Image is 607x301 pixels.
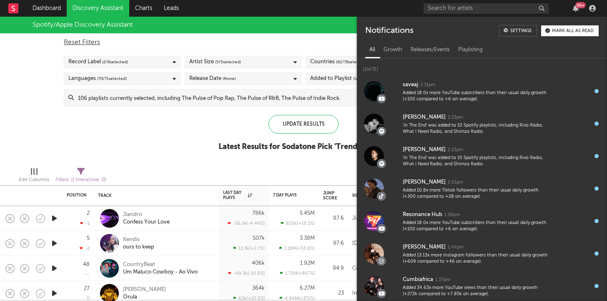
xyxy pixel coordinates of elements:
[424,3,549,14] input: Search for artists
[279,246,315,251] div: 1.18M ( +53.8 % )
[352,214,371,224] div: Jiandro
[281,221,315,226] div: 850k ( +18.5 % )
[357,237,607,270] a: [PERSON_NAME]1:44pmAdded 13.13x more Instagram followers than their usual daily growth (+609 comp...
[252,261,265,266] div: 406k
[323,239,344,249] div: 97.6
[123,236,154,251] a: Kendisours to keep
[97,74,127,84] span: ( 70 / 71 selected)
[357,107,607,140] a: [PERSON_NAME]2:23pm'In The End' was added to 10 Spotify playlists, including Rivo Radio, What I N...
[87,236,90,241] div: 5
[87,211,90,216] div: 2
[228,221,265,226] div: -36.5k ( -4.44 % )
[123,219,170,226] div: Confess Your Love
[379,43,406,57] div: Growth
[499,25,537,37] a: Settings
[19,175,49,185] div: Edit Columns
[352,289,384,299] div: Independent
[98,193,211,198] div: Track
[123,236,154,244] div: Kendis
[228,271,265,276] div: -49.3k ( -10.8 % )
[403,275,433,285] div: Cumbiafrica
[68,74,127,84] div: Languages
[123,286,166,294] div: [PERSON_NAME]
[352,193,402,198] div: Record Label
[323,289,344,299] div: 23
[273,193,302,198] div: 7 Day Plays
[33,20,133,30] div: Spotify/Apple Discovery Assistant
[310,74,369,84] div: Added to Playlist
[268,115,339,134] div: Update Results
[280,271,315,276] div: 1.72M ( +867 % )
[80,221,90,226] div: -1
[403,145,446,155] div: [PERSON_NAME]
[403,220,549,233] div: Added 18.0x more YouTube subscribers than their usual daily growth (+100 compared to +6 on average).
[189,74,236,84] div: Release Date
[403,122,549,135] div: 'In The End' was added to 10 Spotify playlists, including Rivo Radio, What I Need Radio, and Shim...
[403,210,442,220] div: Resonance Hub
[420,82,435,88] div: 2:31pm
[84,286,90,291] div: 27
[510,29,532,33] div: Settings
[448,147,463,153] div: 2:23pm
[353,74,369,84] span: (last 21 d)
[323,264,344,274] div: 94.9
[406,43,454,57] div: Releases/Events
[403,155,549,168] div: 'In The End' was added to 10 Spotify playlists, including Rivo Radio, What I Need Radio, and Shim...
[403,242,446,252] div: [PERSON_NAME]
[336,57,366,67] span: ( 62 / 78 selected)
[123,211,170,226] a: JiandroConfess Your Love
[310,57,366,67] div: Countries
[403,112,446,122] div: [PERSON_NAME]
[68,57,128,67] div: Record Label
[215,57,241,67] span: ( 5 / 5 selected)
[233,296,265,301] div: 62k ( +20.5 % )
[123,244,154,251] div: ours to keep
[300,236,315,241] div: 3.38M
[55,164,106,189] div: Filters(1 filter active)
[252,286,265,291] div: 364k
[233,246,265,251] div: 13.3k ( +2.7 % )
[74,90,543,106] input: 106 playlists currently selected, including The Pulse of Pop Rap, The Pulse of R&B, The Pulse of ...
[357,205,607,237] a: Resonance Hub1:58pmAdded 18.0x more YouTube subscribers than their usual daily growth (+100 compa...
[123,261,198,269] div: CountryBeat
[300,286,315,291] div: 6.27M
[435,277,450,283] div: 1:37pm
[279,296,315,301] div: 4.94M ( +371 % )
[323,191,337,201] div: Jump Score
[448,244,464,251] div: 1:44pm
[223,190,252,200] div: Last Day Plays
[403,90,549,103] div: Added 18.0x more YouTube subscribers than their usual daily growth (+100 compared to +6 on average).
[357,172,607,205] a: [PERSON_NAME]2:01pmAdded 10.8x more Tiktok followers than their usual daily growth (+300 compared...
[403,285,549,298] div: Added 34.63x more YouTube views than their usual daily growth (+272k compared to +7.85k on average).
[448,114,463,121] div: 2:23pm
[80,246,90,251] div: -2
[223,74,236,84] span: (None)
[357,59,607,75] div: [DATE]
[300,211,315,216] div: 5.45M
[403,177,446,187] div: [PERSON_NAME]
[123,286,166,301] a: [PERSON_NAME]Orula
[55,175,106,185] div: Filters
[403,187,549,200] div: Added 10.8x more Tiktok followers than their usual daily growth (+300 compared to +28 on average).
[123,261,198,276] a: CountryBeatUm Maluco Cowboy - Ao Vivo
[83,262,90,267] div: 48
[102,57,128,67] span: ( 2 / 6 selected)
[253,236,265,241] div: 507k
[573,5,579,12] button: 99+
[71,178,99,182] span: ( 1 filter active)
[352,239,396,249] div: [DOMAIN_NAME]
[300,261,315,266] div: 1.92M
[403,80,418,90] div: saveaj
[189,57,241,67] div: Artist Size
[357,75,607,107] a: saveaj2:31pmAdded 18.0x more YouTube subscribers than their usual daily growth (+100 compared to ...
[323,214,344,224] div: 97.6
[67,193,87,198] div: Position
[365,43,379,57] div: All
[444,212,460,218] div: 1:58pm
[541,25,599,36] button: Mark all as read
[218,142,389,152] div: Latest Results for Sodatone Pick ' Trending Now '
[123,269,198,276] div: Um Maluco Cowboy - Ao Vivo
[448,179,463,186] div: 2:01pm
[352,264,383,274] div: CountryBeat
[123,211,170,219] div: Jiandro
